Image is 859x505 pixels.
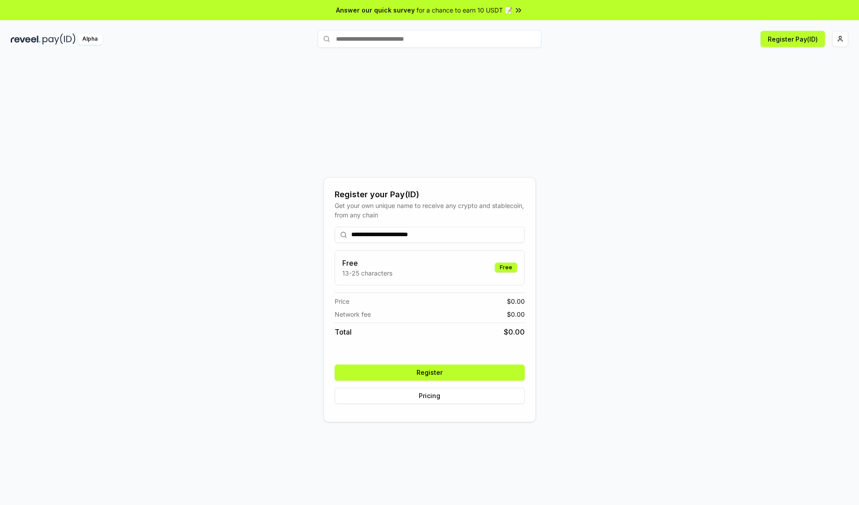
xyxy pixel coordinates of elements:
[335,327,352,337] span: Total
[495,263,517,272] div: Free
[335,201,525,220] div: Get your own unique name to receive any crypto and stablecoin, from any chain
[507,310,525,319] span: $ 0.00
[335,188,525,201] div: Register your Pay(ID)
[336,5,415,15] span: Answer our quick survey
[504,327,525,337] span: $ 0.00
[761,31,825,47] button: Register Pay(ID)
[342,258,392,268] h3: Free
[11,34,41,45] img: reveel_dark
[43,34,76,45] img: pay_id
[507,297,525,306] span: $ 0.00
[335,365,525,381] button: Register
[335,388,525,404] button: Pricing
[417,5,512,15] span: for a chance to earn 10 USDT 📝
[335,310,371,319] span: Network fee
[342,268,392,278] p: 13-25 characters
[77,34,102,45] div: Alpha
[335,297,349,306] span: Price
